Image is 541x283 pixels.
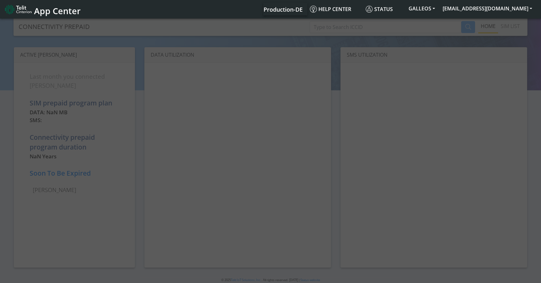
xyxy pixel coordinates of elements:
span: Help center [310,6,351,13]
span: App Center [34,5,81,17]
a: Your current platform instance [263,3,302,15]
img: logo-telit-cinterion-gw-new.png [5,4,32,14]
a: Help center [307,3,363,15]
a: App Center [5,3,80,16]
img: knowledge.svg [310,6,317,13]
span: Status [366,6,393,13]
a: Status [363,3,405,15]
button: GALLEOS [405,3,439,14]
span: Production-DE [264,6,303,13]
img: status.svg [366,6,373,13]
button: [EMAIL_ADDRESS][DOMAIN_NAME] [439,3,536,14]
